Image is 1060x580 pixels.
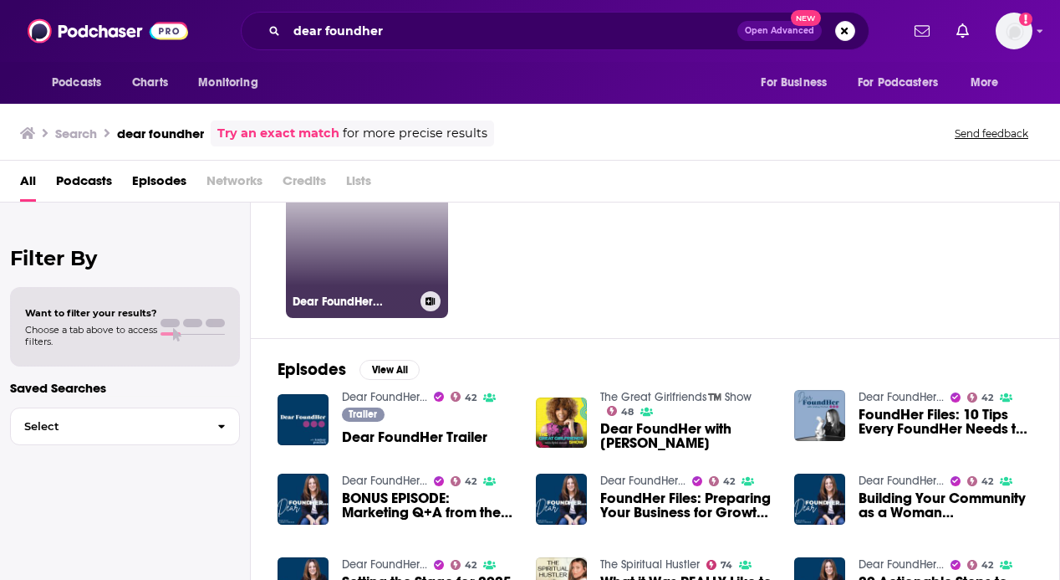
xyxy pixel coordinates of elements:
a: 42 [709,476,736,486]
button: View All [359,360,420,380]
span: Podcasts [52,71,101,95]
span: for more precise results [343,124,487,143]
a: Dear FoundHer... [342,557,427,572]
span: New [791,10,821,26]
button: open menu [749,67,848,99]
a: The Great Girlfriends™️ Show [600,390,752,404]
span: 42 [981,394,993,402]
a: Try an exact match [217,124,339,143]
a: 42 [451,476,477,486]
a: 42Dear FoundHer... [286,156,448,318]
button: open menu [186,67,279,99]
span: Credits [283,167,326,202]
a: Dear FoundHer... [342,474,427,488]
span: Select [11,421,204,432]
span: 42 [465,394,476,402]
button: Show profile menu [996,13,1032,49]
h3: Search [55,126,97,141]
span: Open Advanced [745,27,814,35]
a: Episodes [132,167,186,202]
button: Open AdvancedNew [737,21,822,41]
img: FoundHer Files: 10 Tips Every FoundHer Needs to Hear Today with Lindsay Pinchuk, Host of Dear Fou... [794,390,845,441]
span: Logged in as autumncomm [996,13,1032,49]
div: Search podcasts, credits, & more... [241,12,869,50]
p: Saved Searches [10,380,240,396]
span: FoundHer Files: Preparing Your Business for Growth in [DATE], with [PERSON_NAME], host of Dear Fo... [600,491,774,520]
button: open menu [40,67,123,99]
span: Networks [206,167,262,202]
span: Want to filter your results? [25,307,157,319]
a: Dear FoundHer... [859,557,944,572]
span: 42 [981,478,993,485]
span: 42 [981,562,993,569]
img: Dear FoundHer with Lindsay Pinchuk [536,398,587,449]
a: 48 [607,406,634,416]
span: Trailer [349,409,377,419]
button: Send feedback [950,126,1033,141]
h3: Dear FoundHer... [293,295,414,309]
a: Building Your Community as a Woman Entrepreneur, with Dear FoundHer... Host, Lindsay Pinchuk [859,491,1032,520]
span: Monitoring [198,71,257,95]
a: Show notifications dropdown [950,17,976,45]
a: 74 [706,560,733,570]
a: The Spiritual Hustler [600,557,700,572]
a: Show notifications dropdown [908,17,936,45]
span: 42 [465,478,476,485]
a: BONUS EPISODE: Marketing Q+A from the Dear FoundHer... Community [342,491,516,520]
img: FoundHer Files: Preparing Your Business for Growth in 2024, with Lindsay Pinchuk, host of Dear Fo... [536,474,587,525]
span: More [971,71,999,95]
a: Dear FoundHer Trailer [342,430,487,444]
span: Podcasts [56,167,112,202]
img: Podchaser - Follow, Share and Rate Podcasts [28,15,188,47]
a: Dear FoundHer... [859,474,944,488]
img: Dear FoundHer Trailer [278,394,329,445]
a: EpisodesView All [278,359,420,380]
a: 42 [967,393,994,403]
h2: Episodes [278,359,346,380]
input: Search podcasts, credits, & more... [287,18,737,44]
a: Charts [121,67,178,99]
a: FoundHer Files: 10 Tips Every FoundHer Needs to Hear Today with Lindsay Pinchuk, Host of Dear Fou... [859,408,1032,436]
a: FoundHer Files: Preparing Your Business for Growth in 2024, with Lindsay Pinchuk, host of Dear Fo... [600,491,774,520]
a: Dear FoundHer... [859,390,944,404]
a: Dear FoundHer with Lindsay Pinchuk [600,422,774,450]
svg: Add a profile image [1019,13,1032,26]
span: Lists [346,167,371,202]
img: BONUS EPISODE: Marketing Q+A from the Dear FoundHer... Community [278,474,329,525]
h2: Filter By [10,246,240,270]
a: Dear FoundHer... [600,474,685,488]
a: Dear FoundHer... [342,390,427,404]
button: open menu [847,67,962,99]
span: 74 [721,562,732,569]
span: 48 [621,408,634,416]
span: For Podcasters [858,71,938,95]
span: 42 [723,478,735,485]
span: Choose a tab above to access filters. [25,324,157,347]
span: Charts [132,71,168,95]
img: User Profile [996,13,1032,49]
a: 42 [967,476,994,486]
h3: dear foundher [117,126,204,141]
span: Building Your Community as a Woman Entrepreneur, with Dear FoundHer... Host, [PERSON_NAME] [859,491,1032,520]
a: 42 [451,392,477,402]
img: Building Your Community as a Woman Entrepreneur, with Dear FoundHer... Host, Lindsay Pinchuk [794,474,845,525]
a: All [20,167,36,202]
span: FoundHer Files: 10 Tips Every FoundHer Needs to Hear [DATE] with [PERSON_NAME], Host of Dear Foun... [859,408,1032,436]
button: open menu [959,67,1020,99]
span: 42 [465,562,476,569]
button: Select [10,408,240,445]
a: 42 [451,560,477,570]
span: For Business [761,71,827,95]
a: 42 [967,560,994,570]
